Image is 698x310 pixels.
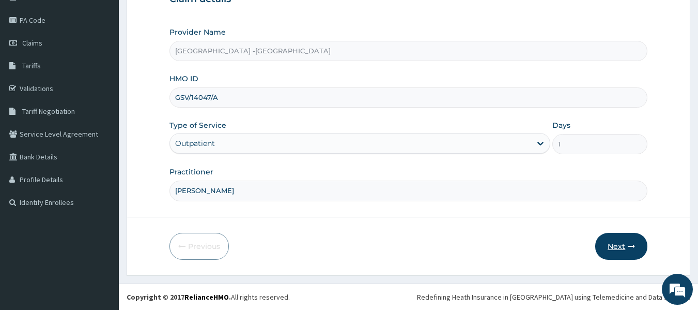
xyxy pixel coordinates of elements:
input: Enter Name [169,181,648,201]
div: Outpatient [175,138,215,149]
span: We're online! [60,91,143,195]
span: Tariffs [22,61,41,70]
div: Redefining Heath Insurance in [GEOGRAPHIC_DATA] using Telemedicine and Data Science! [417,292,690,302]
div: Chat with us now [54,58,174,71]
label: Practitioner [169,167,213,177]
strong: Copyright © 2017 . [127,292,231,302]
label: Days [552,120,570,130]
a: RelianceHMO [184,292,229,302]
label: Provider Name [169,27,226,37]
button: Previous [169,233,229,260]
div: Minimize live chat window [169,5,194,30]
footer: All rights reserved. [119,284,698,310]
span: Tariff Negotiation [22,107,75,116]
img: d_794563401_company_1708531726252_794563401 [19,52,42,78]
span: Claims [22,38,42,48]
label: HMO ID [169,73,198,84]
button: Next [595,233,647,260]
input: Enter HMO ID [169,87,648,108]
label: Type of Service [169,120,226,130]
textarea: Type your message and hit 'Enter' [5,203,197,239]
